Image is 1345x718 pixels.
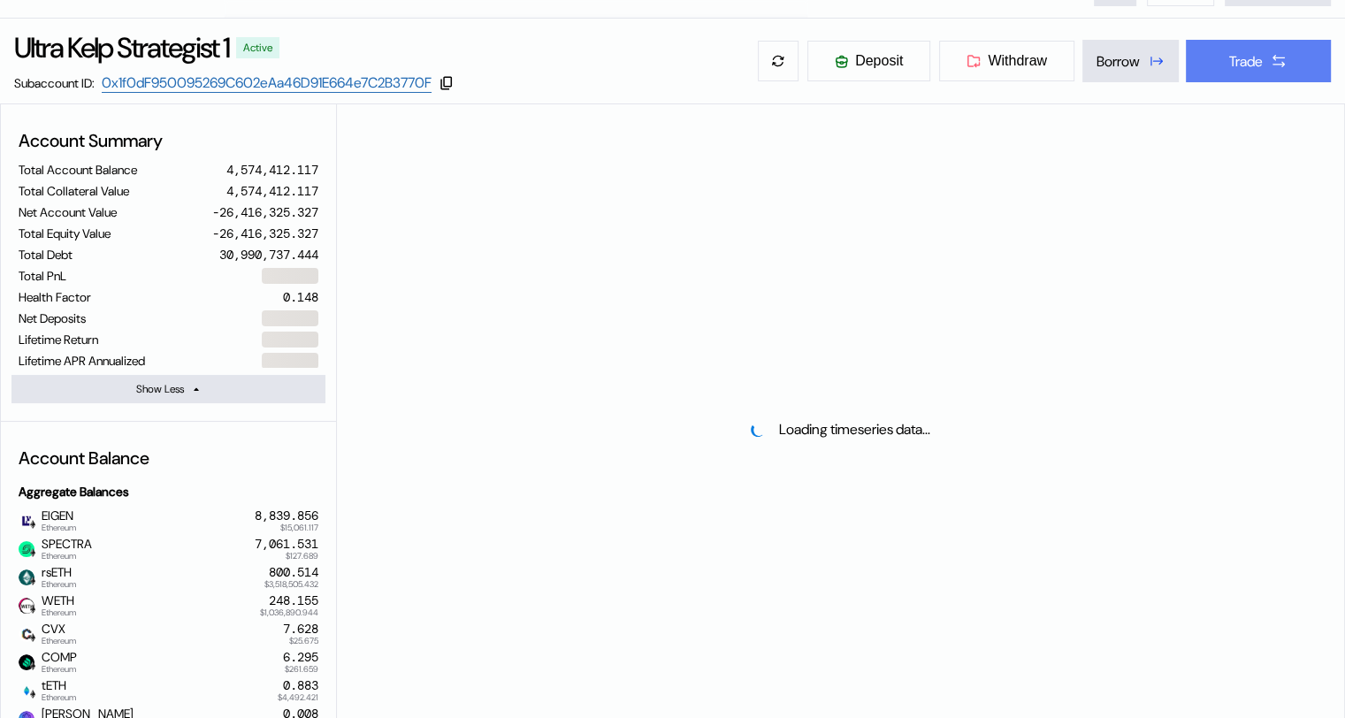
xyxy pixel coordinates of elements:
span: $15,061.117 [280,523,318,532]
img: svg+xml,%3c [28,633,37,642]
img: eigen.jpg [19,513,34,529]
div: Account Balance [11,439,325,477]
div: Net Deposits [19,310,86,326]
button: Deposit [806,40,931,82]
span: $1,036,890.944 [260,608,318,617]
div: -26,416,325.327 [212,204,318,220]
img: rseth.png [19,569,34,585]
span: Ethereum [42,693,76,702]
div: 0.883 [283,678,318,693]
img: svg+xml,%3c [28,605,37,614]
span: Ethereum [42,665,77,674]
div: 800.514 [269,565,318,580]
div: Lifetime APR Annualized [19,353,145,369]
img: tETH_logo_2_%281%29.png [19,683,34,699]
img: weth.png [19,598,34,614]
span: $127.689 [286,552,318,561]
span: Ethereum [42,523,76,532]
div: Aggregate Balances [11,477,325,507]
div: Loading timeseries data... [779,420,930,439]
span: CVX [34,622,76,645]
span: WETH [34,593,76,616]
div: 8,839.856 [255,508,318,523]
span: Ethereum [42,637,76,645]
button: Trade [1186,40,1331,82]
button: Withdraw [938,40,1075,82]
img: svg+xml,%3c [28,690,37,699]
div: Total PnL [19,268,66,284]
img: svg+xml,%3c [28,520,37,529]
span: rsETH [34,565,76,588]
div: 7,061.531 [255,537,318,552]
img: svg+xml,%3c [28,548,37,557]
div: Net Account Value [19,204,117,220]
span: $4,492.421 [278,693,318,702]
span: Withdraw [988,53,1047,69]
div: -26,416,325.327 [212,225,318,241]
div: 4,574,412.117 [226,162,318,178]
a: 0x1f0dF950095269C602eAa46D91E664e7C2B3770F [102,73,432,93]
span: tETH [34,678,76,701]
div: 0.148 [283,289,318,305]
img: COMP.png [19,654,34,670]
div: Borrow [1097,52,1140,71]
div: Account Summary [11,122,325,159]
div: Lifetime Return [19,332,98,348]
img: convex.png [19,626,34,642]
span: COMP [34,650,77,673]
div: Subaccount ID: [14,75,95,91]
img: svg+xml,%3c [28,661,37,670]
span: Ethereum [42,580,76,589]
div: Health Factor [19,289,91,305]
span: SPECTRA [34,537,92,560]
div: Ultra Kelp Strategist 1 [14,29,229,66]
div: 248.155 [269,593,318,608]
div: Total Debt [19,247,73,263]
span: $3,518,505.432 [264,580,318,589]
div: Trade [1229,52,1263,71]
div: Show Less [136,382,184,396]
img: spectra.jpg [19,541,34,557]
div: Total Account Balance [19,162,137,178]
img: pending [748,419,768,439]
button: Show Less [11,375,325,403]
div: Total Collateral Value [19,183,129,199]
span: Ethereum [42,552,92,561]
div: Total Equity Value [19,225,111,241]
div: 7.628 [283,622,318,637]
img: svg+xml,%3c [28,577,37,585]
div: 30,990,737.444 [219,247,318,263]
span: $261.659 [285,665,318,674]
span: Deposit [855,53,903,69]
span: EIGEN [34,508,76,531]
div: 4,574,412.117 [226,183,318,199]
div: Active [243,42,272,54]
span: $25.675 [289,637,318,645]
span: Ethereum [42,608,76,617]
div: 6.295 [283,650,318,665]
button: Borrow [1082,40,1179,82]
